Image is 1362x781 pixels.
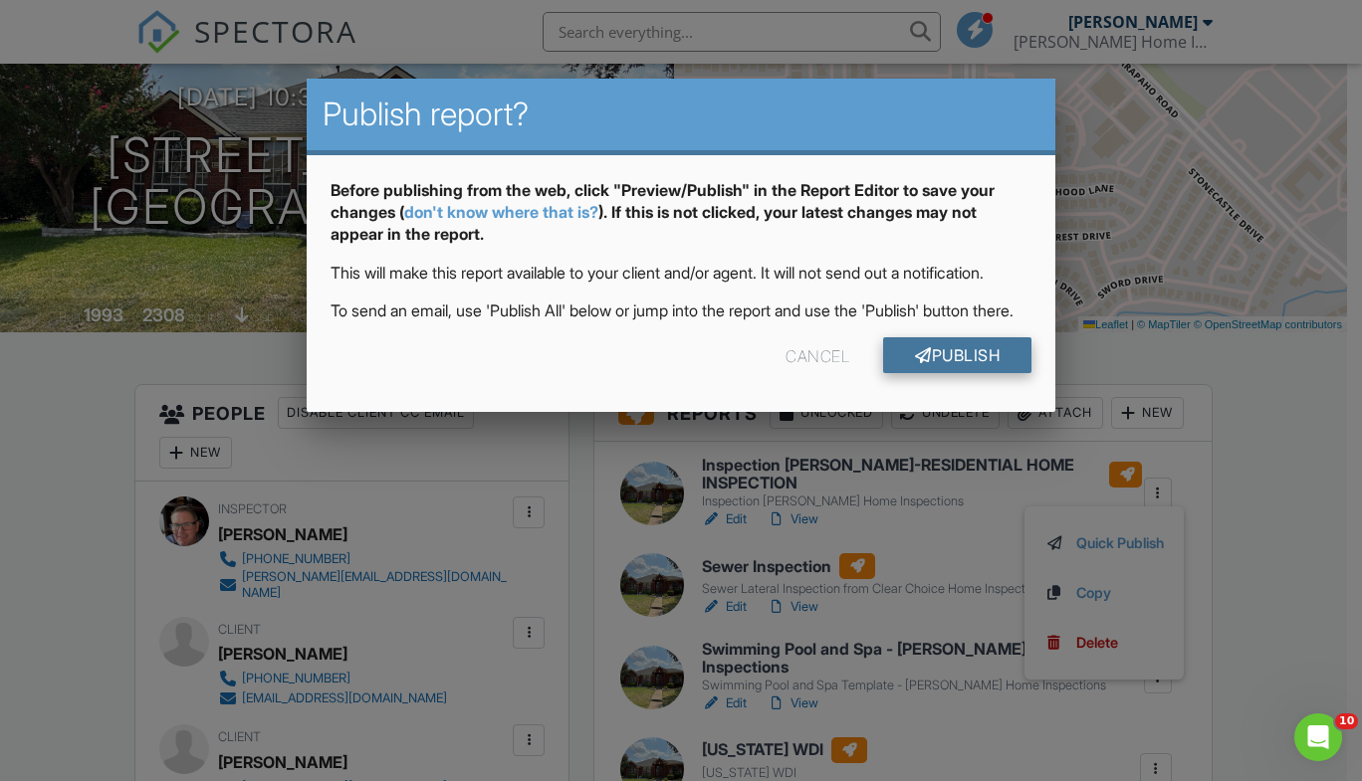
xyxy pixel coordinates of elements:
[331,262,1031,284] p: This will make this report available to your client and/or agent. It will not send out a notifica...
[404,202,598,222] a: don't know where that is?
[331,299,1031,321] p: To send an email, use 'Publish All' below or jump into the report and use the 'Publish' button th...
[331,179,1031,262] div: Before publishing from the web, click "Preview/Publish" in the Report Editor to save your changes...
[1294,713,1342,761] iframe: Intercom live chat
[786,337,849,373] div: Cancel
[1335,713,1358,729] span: 10
[323,95,1039,134] h2: Publish report?
[883,337,1031,373] a: Publish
